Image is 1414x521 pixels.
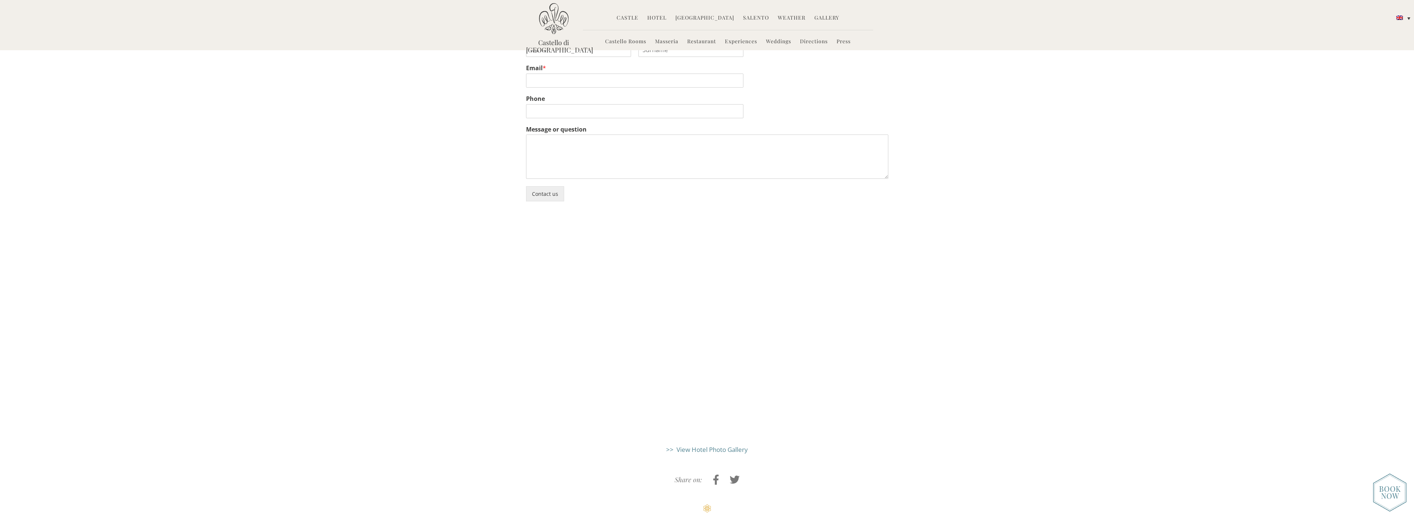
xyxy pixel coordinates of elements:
img: new-booknow.png [1373,473,1407,512]
img: English [1396,16,1403,20]
a: Weddings [766,38,791,46]
label: Message or question [526,126,888,133]
a: Restaurant [687,38,716,46]
label: Email [526,64,888,72]
h4: Share on: [675,476,702,484]
a: Press [837,38,851,46]
a: Castello Rooms [605,38,646,46]
a: Castle [617,14,638,23]
a: Gallery [814,14,839,23]
button: Contact us [526,186,564,201]
a: Experiences [725,38,757,46]
a: Weather [778,14,806,23]
label: Phone [526,95,888,103]
a: >> View Hotel Photo Gallery [666,445,748,454]
img: Castello di Ugento [539,3,569,34]
a: Castello di [GEOGRAPHIC_DATA] [526,39,581,54]
a: Masseria [655,38,678,46]
a: Salento [743,14,769,23]
a: [GEOGRAPHIC_DATA] [675,14,734,23]
a: Directions [800,38,828,46]
a: Hotel [647,14,667,23]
